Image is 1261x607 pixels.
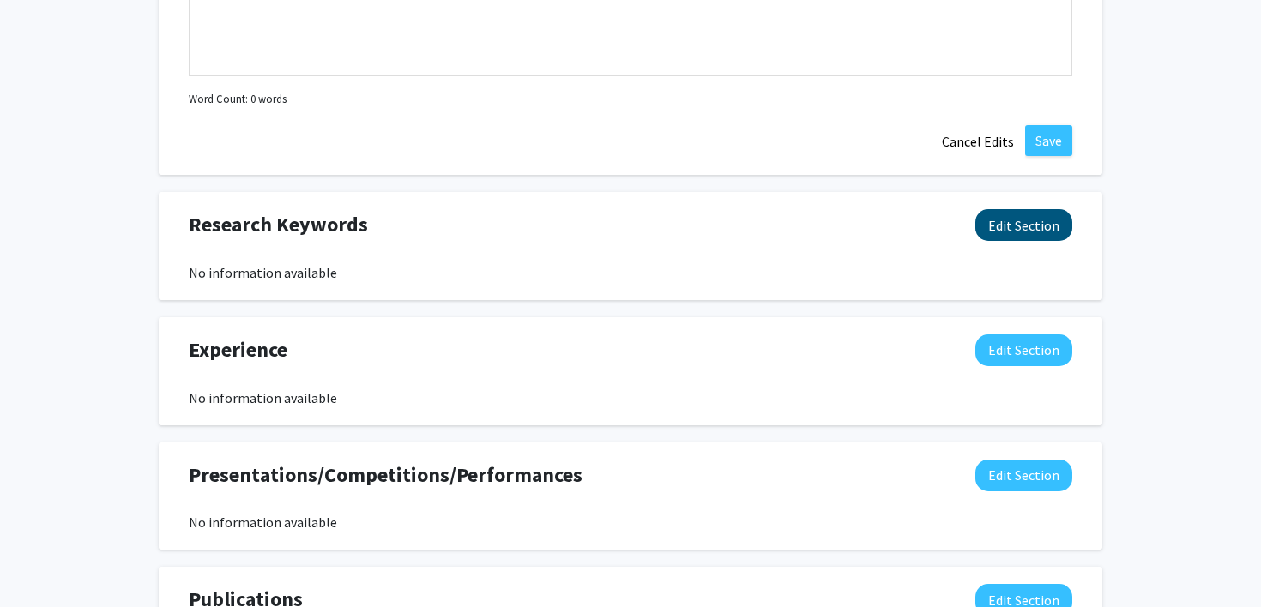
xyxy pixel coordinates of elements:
[1025,125,1072,156] button: Save
[975,460,1072,491] button: Edit Presentations/Competitions/Performances
[189,388,1072,408] div: No information available
[975,209,1072,241] button: Edit Research Keywords
[189,512,1072,532] div: No information available
[189,460,582,490] span: Presentations/Competitions/Performances
[931,125,1025,158] button: Cancel Edits
[189,262,1072,283] div: No information available
[13,530,73,594] iframe: Chat
[189,91,287,107] small: Word Count: 0 words
[189,209,368,240] span: Research Keywords
[975,334,1072,366] button: Edit Experience
[189,334,287,365] span: Experience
